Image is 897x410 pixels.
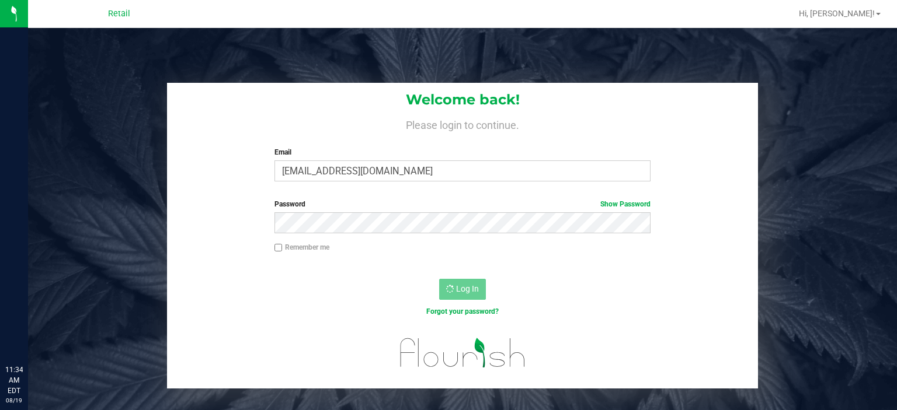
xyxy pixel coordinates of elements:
[167,92,758,107] h1: Welcome back!
[274,200,305,208] span: Password
[439,279,486,300] button: Log In
[456,284,479,293] span: Log In
[5,396,23,405] p: 08/19
[5,365,23,396] p: 11:34 AM EDT
[274,147,651,157] label: Email
[274,244,283,252] input: Remember me
[799,9,875,18] span: Hi, [PERSON_NAME]!
[108,9,130,19] span: Retail
[389,329,537,376] img: flourish_logo.svg
[274,242,329,253] label: Remember me
[600,200,651,208] a: Show Password
[167,117,758,131] h4: Please login to continue.
[426,307,499,316] a: Forgot your password?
